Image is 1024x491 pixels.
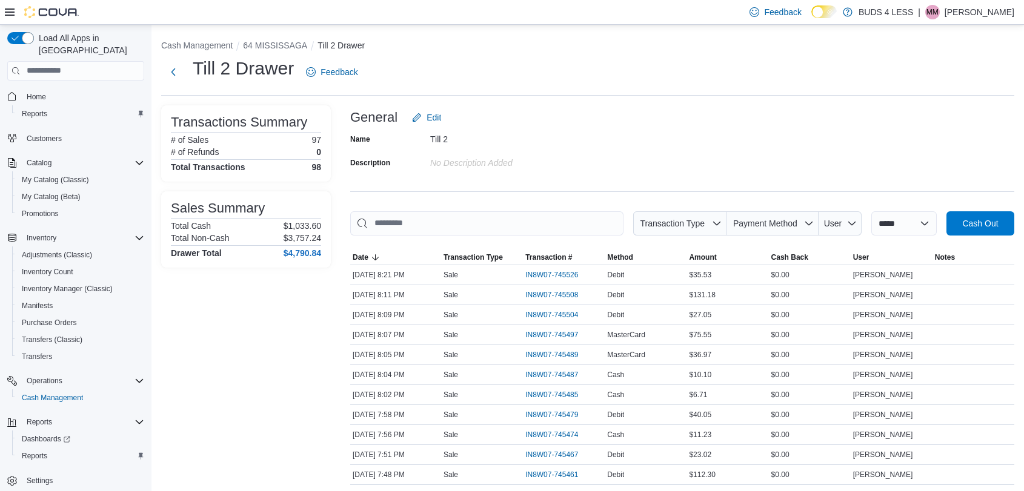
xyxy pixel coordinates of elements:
[525,410,578,420] span: IN8W07-745479
[12,188,149,205] button: My Catalog (Beta)
[689,410,711,420] span: $40.05
[769,447,851,462] div: $0.00
[22,156,56,170] button: Catalog
[525,310,578,320] span: IN8W07-745504
[22,335,82,344] span: Transfers (Classic)
[689,430,711,440] span: $11.23
[22,89,144,104] span: Home
[22,250,92,260] span: Adjustments (Classic)
[525,328,590,342] button: IN8W07-745497
[17,189,85,204] a: My Catalog (Beta)
[17,332,87,347] a: Transfers (Classic)
[853,330,913,340] span: [PERSON_NAME]
[525,367,590,382] button: IN8W07-745487
[444,370,458,380] p: Sale
[689,310,711,320] span: $27.05
[17,298,58,313] a: Manifests
[350,211,623,236] input: This is a search bar. As you type, the results lower in the page will automatically filter.
[17,107,144,121] span: Reports
[350,387,441,402] div: [DATE] 8:02 PM
[853,470,913,479] span: [PERSON_NAME]
[22,284,113,294] span: Inventory Manager (Classic)
[525,407,590,422] button: IN8W07-745479
[525,387,590,402] button: IN8W07-745485
[17,349,144,364] span: Transfers
[607,310,624,320] span: Debit
[933,250,1014,265] button: Notes
[161,41,233,50] button: Cash Management
[171,115,307,130] h3: Transactions Summary
[22,131,67,146] a: Customers
[769,467,851,482] div: $0.00
[284,233,321,243] p: $3,757.24
[689,290,715,300] span: $131.18
[605,250,687,265] button: Method
[853,290,913,300] span: [PERSON_NAME]
[243,41,307,50] button: 64 MISSISSAGA
[769,250,851,265] button: Cash Back
[22,156,144,170] span: Catalog
[853,390,913,400] span: [PERSON_NAME]
[318,41,365,50] button: Till 2 Drawer
[444,450,458,460] p: Sale
[853,350,913,360] span: [PERSON_NAME]
[12,314,149,331] button: Purchase Orders
[525,252,572,262] span: Transaction #
[525,330,578,340] span: IN8W07-745497
[22,451,47,461] span: Reports
[2,372,149,389] button: Operations
[22,434,70,444] span: Dashboards
[430,153,593,168] div: No Description added
[17,173,94,187] a: My Catalog (Classic)
[22,473,144,488] span: Settings
[17,315,144,330] span: Purchase Orders
[17,432,144,446] span: Dashboards
[22,473,58,488] a: Settings
[918,5,920,19] p: |
[171,135,208,145] h6: # of Sales
[17,265,144,279] span: Inventory Count
[525,268,590,282] button: IN8W07-745526
[171,248,222,258] h4: Drawer Total
[17,432,75,446] a: Dashboards
[193,56,294,81] h1: Till 2 Drawer
[22,109,47,119] span: Reports
[853,310,913,320] span: [PERSON_NAME]
[853,370,913,380] span: [PERSON_NAME]
[12,348,149,365] button: Transfers
[525,470,578,479] span: IN8W07-745461
[525,390,578,400] span: IN8W07-745485
[24,6,79,18] img: Cova
[22,90,51,104] a: Home
[607,410,624,420] span: Debit
[27,158,52,168] span: Catalog
[2,229,149,246] button: Inventory
[350,328,441,342] div: [DATE] 8:07 PM
[441,250,523,265] button: Transaction Type
[607,330,645,340] span: MasterCard
[525,290,578,300] span: IN8W07-745508
[853,410,913,420] span: [PERSON_NAME]
[525,467,590,482] button: IN8W07-745461
[22,352,52,361] span: Transfers
[171,162,245,172] h4: Total Transactions
[22,318,77,328] span: Purchase Orders
[2,88,149,105] button: Home
[22,267,73,277] span: Inventory Count
[22,192,81,202] span: My Catalog (Beta)
[769,288,851,302] div: $0.00
[17,173,144,187] span: My Catalog (Classic)
[444,410,458,420] p: Sale
[769,407,851,422] div: $0.00
[350,308,441,322] div: [DATE] 8:09 PM
[640,219,705,228] span: Transaction Type
[607,252,633,262] span: Method
[764,6,801,18] span: Feedback
[771,252,808,262] span: Cash Back
[525,270,578,280] span: IN8W07-745526
[12,263,149,280] button: Inventory Count
[350,447,441,462] div: [DATE] 7:51 PM
[22,374,67,388] button: Operations
[17,390,88,405] a: Cash Management
[17,282,144,296] span: Inventory Manager (Classic)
